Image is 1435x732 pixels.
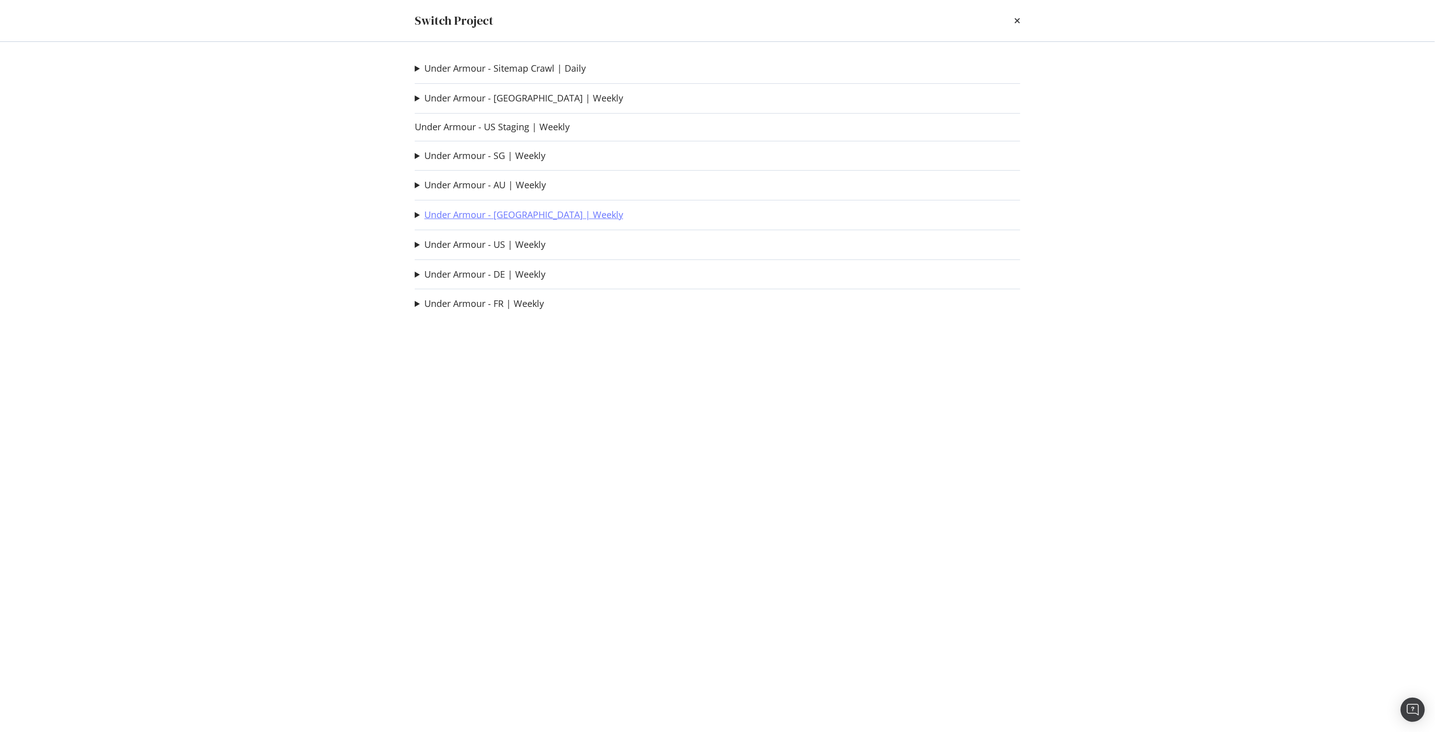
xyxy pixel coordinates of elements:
summary: Under Armour - AU | Weekly [415,179,546,192]
a: Under Armour - US | Weekly [424,239,545,250]
a: Under Armour - AU | Weekly [424,180,546,190]
summary: Under Armour - [GEOGRAPHIC_DATA] | Weekly [415,92,623,105]
a: Under Armour - FR | Weekly [424,298,544,309]
summary: Under Armour - SG | Weekly [415,149,545,163]
summary: Under Armour - Sitemap Crawl | Daily [415,62,586,75]
a: Under Armour - [GEOGRAPHIC_DATA] | Weekly [424,210,623,220]
summary: Under Armour - US | Weekly [415,238,545,251]
a: Under Armour - SG | Weekly [424,150,545,161]
summary: Under Armour - [GEOGRAPHIC_DATA] | Weekly [415,208,623,222]
a: Under Armour - US Staging | Weekly [415,122,570,132]
a: Under Armour - [GEOGRAPHIC_DATA] | Weekly [424,93,623,103]
a: Under Armour - DE | Weekly [424,269,545,280]
a: Under Armour - Sitemap Crawl | Daily [424,63,586,74]
summary: Under Armour - DE | Weekly [415,268,545,281]
summary: Under Armour - FR | Weekly [415,297,544,310]
div: Switch Project [415,12,493,29]
div: times [1014,12,1020,29]
div: Open Intercom Messenger [1401,698,1425,722]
